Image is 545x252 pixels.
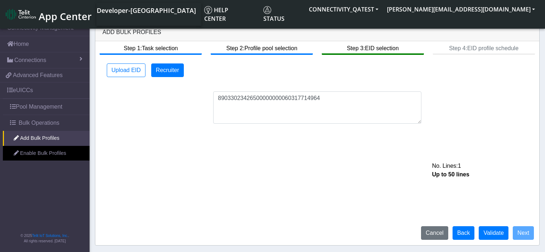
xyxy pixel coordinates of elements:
[322,41,424,55] btn: Step 3: EID selection
[19,119,59,127] span: Bulk Operations
[3,99,90,115] a: Pool Management
[513,226,534,240] button: Next
[3,131,90,146] a: Add Bulk Profiles
[100,41,202,55] btn: Step 1: Task selection
[204,6,228,23] span: Help center
[383,3,539,16] button: [PERSON_NAME][EMAIL_ADDRESS][DOMAIN_NAME]
[151,63,184,77] button: Recruiter
[107,63,145,77] button: Upload EID
[6,9,36,20] img: logo-telit-cinterion-gw-new.png
[13,71,63,80] span: Advanced Features
[211,41,313,55] btn: Step 2: Profile pool selection
[421,226,448,240] button: Cancel
[3,115,90,131] a: Bulk Operations
[458,163,461,169] span: 1
[479,226,508,240] button: Validate
[263,6,271,14] img: status.svg
[453,226,475,240] button: Back
[427,162,536,170] div: No. Lines:
[95,24,539,41] div: Add Bulk Profiles
[260,3,305,26] a: Status
[427,170,536,179] div: Up to 50 lines
[263,6,285,23] span: Status
[305,3,383,16] button: CONNECTIVITY_QATEST
[96,3,196,17] a: Your current platform instance
[6,7,91,22] a: App Center
[32,234,68,238] a: Telit IoT Solutions, Inc.
[14,56,46,65] span: Connections
[3,146,90,161] a: Enable Bulk Profiles
[204,6,212,14] img: knowledge.svg
[39,10,92,23] span: App Center
[201,3,260,26] a: Help center
[97,6,196,15] span: Developer-[GEOGRAPHIC_DATA]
